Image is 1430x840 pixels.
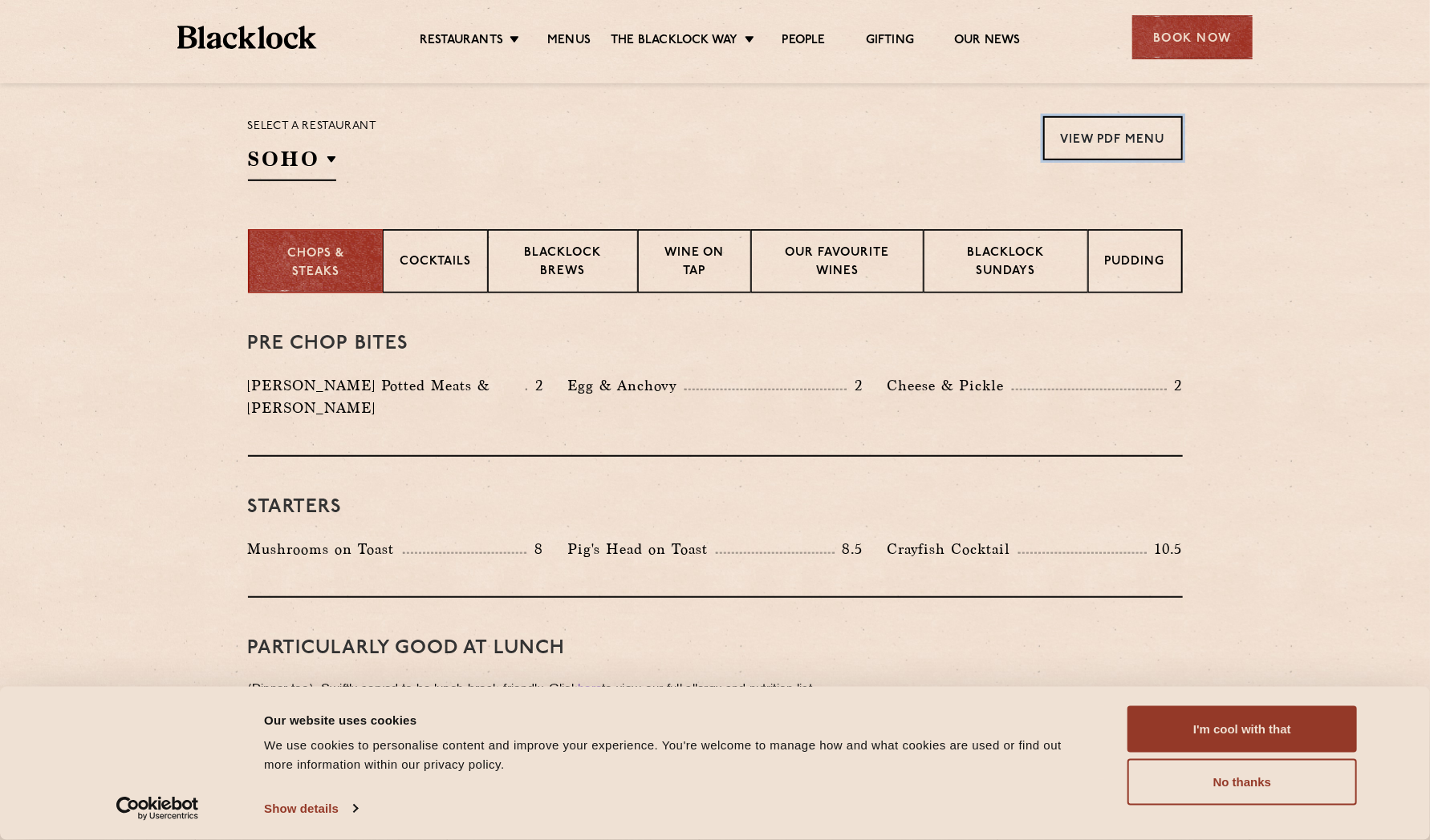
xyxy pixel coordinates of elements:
p: Select a restaurant [248,116,377,137]
a: People [782,33,826,50]
p: [PERSON_NAME] Potted Meats & [PERSON_NAME] [248,374,526,419]
p: 8.5 [835,539,863,559]
p: 2 [527,375,543,396]
p: Egg & Anchovy [567,374,685,397]
a: View PDF Menu [1043,116,1183,160]
p: Our favourite wines [768,244,907,282]
p: Blacklock Sundays [940,244,1070,282]
div: Our website uses cookies [264,710,1091,729]
p: 10.5 [1147,539,1182,559]
p: Chops & Steaks [266,245,366,281]
p: Pudding [1105,253,1165,273]
p: 2 [1167,375,1183,396]
p: 8 [526,539,543,559]
p: (Dinner too). Swiftly served to be lunch-break-friendly. Click to view our full allergy and nutri... [248,679,1183,701]
h3: Pre Chop Bites [248,333,1183,354]
button: I'm cool with that [1127,706,1357,753]
a: Our News [954,33,1021,50]
a: The Blacklock Way [611,33,737,50]
h2: SOHO [248,145,336,181]
div: Book Now [1132,15,1253,59]
p: Cheese & Pickle [887,374,1012,397]
p: 2 [847,375,863,396]
button: No thanks [1127,759,1357,806]
a: Show details [264,797,357,821]
a: Menus [547,33,591,50]
p: Crayfish Cocktail [887,538,1018,560]
h3: Starters [248,497,1183,518]
a: Restaurants [420,33,503,50]
a: Gifting [866,33,914,50]
p: Mushrooms on Toast [248,538,403,560]
img: BL_Textured_Logo-footer-cropped.svg [177,26,316,49]
p: Wine on Tap [655,244,733,282]
div: We use cookies to personalise content and improve your experience. You're welcome to manage how a... [264,736,1091,774]
h3: PARTICULARLY GOOD AT LUNCH [248,638,1183,659]
p: Cocktails [400,253,471,273]
a: Usercentrics Cookiebot - opens in a new window [87,797,228,821]
a: here [578,684,602,696]
p: Blacklock Brews [505,244,622,282]
p: Pig's Head on Toast [567,538,716,560]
